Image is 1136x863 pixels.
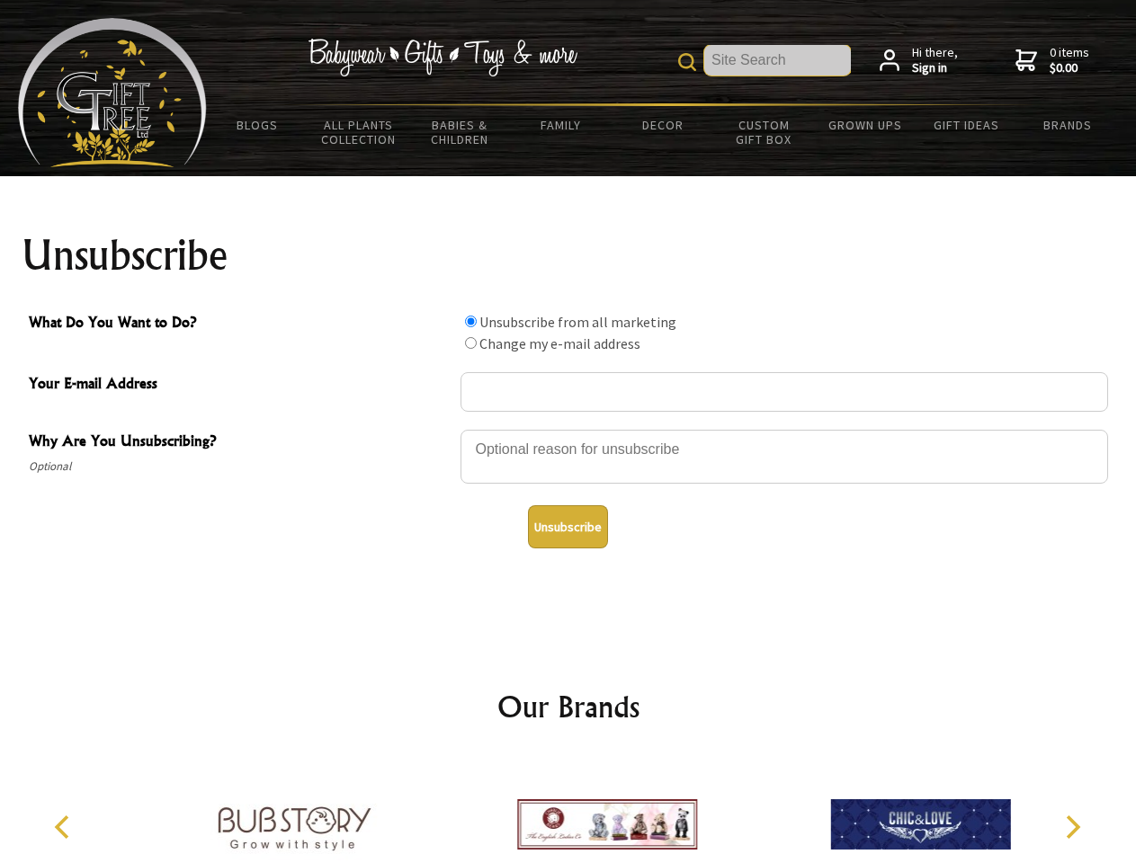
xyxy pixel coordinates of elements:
[29,372,452,398] span: Your E-mail Address
[912,60,958,76] strong: Sign in
[1050,60,1089,76] strong: $0.00
[36,685,1101,728] h2: Our Brands
[678,53,696,71] img: product search
[1017,106,1119,144] a: Brands
[18,18,207,167] img: Babyware - Gifts - Toys and more...
[45,807,85,847] button: Previous
[461,430,1108,484] textarea: Why Are You Unsubscribing?
[309,106,410,158] a: All Plants Collection
[814,106,916,144] a: Grown Ups
[207,106,309,144] a: BLOGS
[704,45,851,76] input: Site Search
[713,106,815,158] a: Custom Gift Box
[1052,807,1092,847] button: Next
[465,337,477,349] input: What Do You Want to Do?
[29,430,452,456] span: Why Are You Unsubscribing?
[511,106,613,144] a: Family
[409,106,511,158] a: Babies & Children
[465,316,477,327] input: What Do You Want to Do?
[461,372,1108,412] input: Your E-mail Address
[880,45,958,76] a: Hi there,Sign in
[479,334,640,352] label: Change my e-mail address
[308,39,577,76] img: Babywear - Gifts - Toys & more
[528,505,608,548] button: Unsubscribe
[29,456,452,477] span: Optional
[1050,44,1089,76] span: 0 items
[479,313,676,331] label: Unsubscribe from all marketing
[916,106,1017,144] a: Gift Ideas
[22,234,1115,277] h1: Unsubscribe
[29,311,452,337] span: What Do You Want to Do?
[912,45,958,76] span: Hi there,
[612,106,713,144] a: Decor
[1015,45,1089,76] a: 0 items$0.00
